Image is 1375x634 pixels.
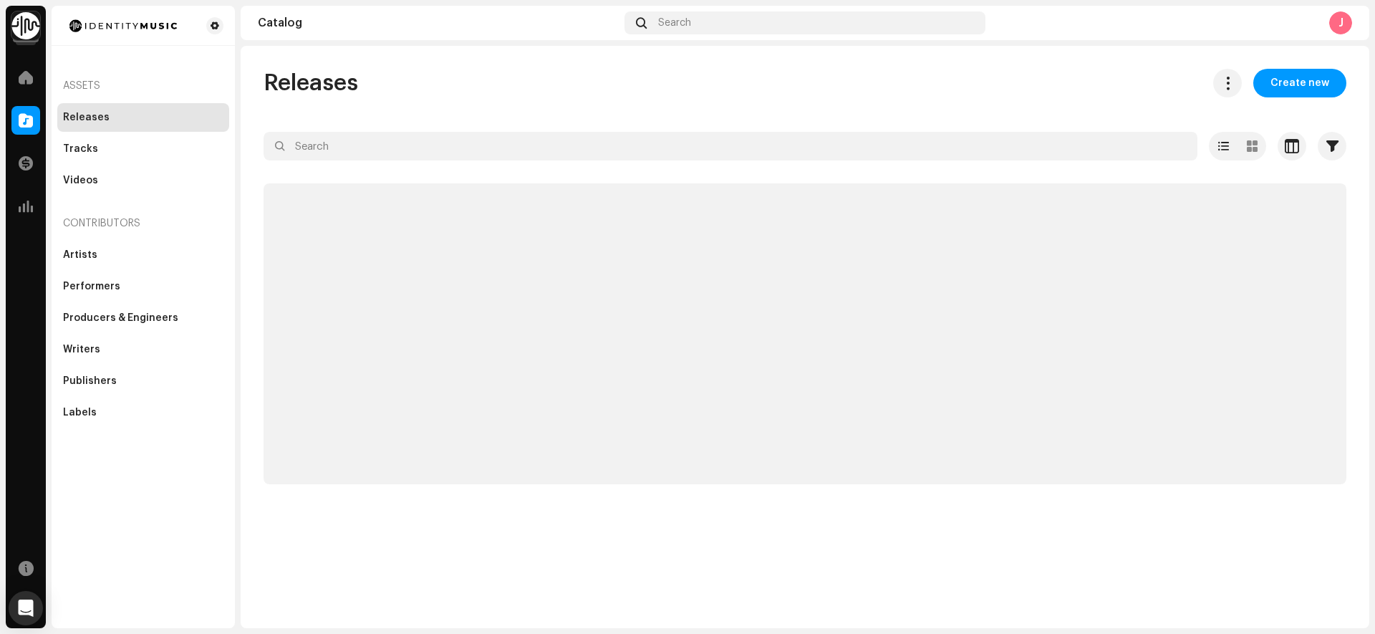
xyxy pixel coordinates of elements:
div: Artists [63,249,97,261]
button: Create new [1253,69,1346,97]
re-m-nav-item: Producers & Engineers [57,304,229,332]
re-m-nav-item: Publishers [57,367,229,395]
div: Publishers [63,375,117,387]
re-m-nav-item: Releases [57,103,229,132]
input: Search [264,132,1197,160]
div: J [1329,11,1352,34]
div: Releases [63,112,110,123]
re-a-nav-header: Contributors [57,206,229,241]
div: Performers [63,281,120,292]
re-m-nav-item: Videos [57,166,229,195]
div: Writers [63,344,100,355]
span: Search [658,17,691,29]
div: Open Intercom Messenger [9,591,43,625]
div: Labels [63,407,97,418]
re-m-nav-item: Tracks [57,135,229,163]
div: Catalog [258,17,619,29]
div: Producers & Engineers [63,312,178,324]
re-m-nav-item: Writers [57,335,229,364]
span: Create new [1270,69,1329,97]
re-a-nav-header: Assets [57,69,229,103]
re-m-nav-item: Performers [57,272,229,301]
re-m-nav-item: Labels [57,398,229,427]
span: Releases [264,69,358,97]
img: 0f74c21f-6d1c-4dbc-9196-dbddad53419e [11,11,40,40]
img: 185c913a-8839-411b-a7b9-bf647bcb215e [63,17,183,34]
re-m-nav-item: Artists [57,241,229,269]
div: Videos [63,175,98,186]
div: Tracks [63,143,98,155]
